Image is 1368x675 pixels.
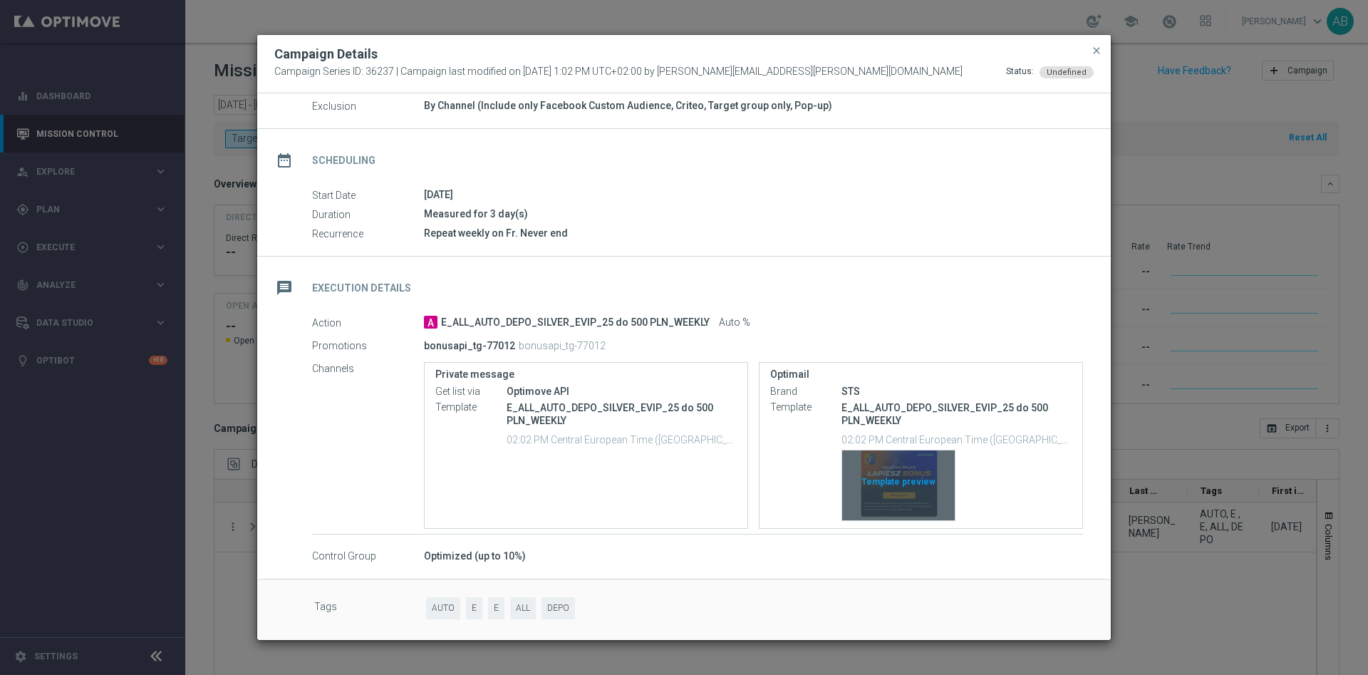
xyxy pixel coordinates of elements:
div: Optimove API [507,384,737,398]
i: date_range [271,148,297,173]
span: E_ALL_AUTO_DEPO_SILVER_EVIP_25 do 500 PLN_WEEKLY [441,316,710,329]
label: Channels [312,362,424,375]
span: A [424,316,437,329]
div: Status: [1006,66,1034,78]
p: bonusapi_tg-77012 [519,339,606,352]
label: Private message [435,369,737,381]
button: Template preview [841,450,955,521]
label: Start Date [312,189,424,202]
div: By Channel (Include only Facebook Custom Audience, Criteo, Target group only, Pop-up) [424,98,1083,113]
label: Brand [770,386,841,398]
div: Optimized (up to 10%) [424,549,1083,563]
span: E [466,597,482,619]
h2: Execution Details [312,282,411,295]
span: Auto % [719,316,750,329]
div: [DATE] [424,187,1083,202]
label: Get list via [435,386,507,398]
span: AUTO [426,597,460,619]
span: close [1091,45,1102,56]
span: DEPO [541,597,575,619]
span: E [488,597,504,619]
label: Template [770,401,841,414]
i: message [271,275,297,301]
label: Action [312,316,424,329]
span: ALL [510,597,536,619]
p: E_ALL_AUTO_DEPO_SILVER_EVIP_25 do 500 PLN_WEEKLY [507,401,737,427]
div: Template preview [842,450,955,520]
p: 02:02 PM Central European Time (Warsaw) (UTC +02:00) [841,432,1072,446]
label: Promotions [312,339,424,352]
span: Undefined [1047,68,1087,77]
p: 02:02 PM Central European Time ([GEOGRAPHIC_DATA]) (UTC +02:00) [507,432,737,446]
span: Campaign Series ID: 36237 | Campaign last modified on [DATE] 1:02 PM UTC+02:00 by [PERSON_NAME][E... [274,66,963,78]
label: Exclusion [312,100,424,113]
label: Template [435,401,507,414]
p: bonusapi_tg-77012 [424,339,515,352]
label: Control Group [312,550,424,563]
h2: Campaign Details [274,46,378,63]
label: Duration [312,208,424,221]
div: STS [841,384,1072,398]
h2: Scheduling [312,154,375,168]
label: Recurrence [312,227,424,240]
div: Repeat weekly on Fr. Never end [424,226,1083,240]
label: Tags [314,597,426,619]
p: E_ALL_AUTO_DEPO_SILVER_EVIP_25 do 500 PLN_WEEKLY [841,401,1072,427]
label: Optimail [770,369,1072,381]
colored-tag: Undefined [1040,66,1094,77]
div: Measured for 3 day(s) [424,207,1083,221]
